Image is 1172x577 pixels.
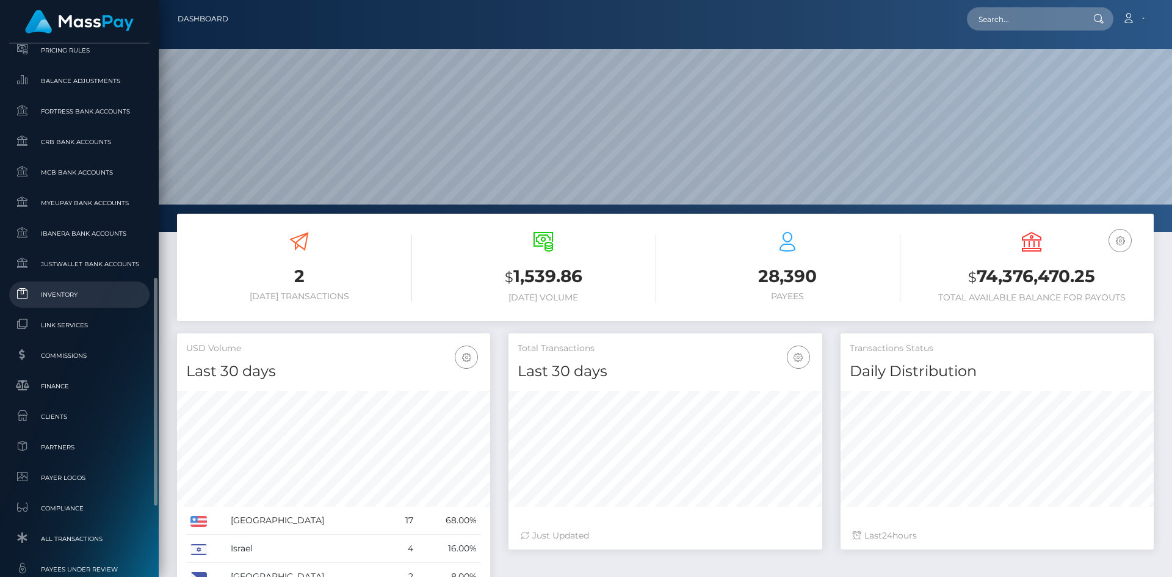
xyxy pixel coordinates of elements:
[9,129,150,155] a: CRB Bank Accounts
[178,6,228,32] a: Dashboard
[14,440,145,454] span: Partners
[190,516,207,527] img: US.png
[14,135,145,149] span: CRB Bank Accounts
[967,7,1082,31] input: Search...
[675,264,900,288] h3: 28,390
[14,74,145,88] span: Balance Adjustments
[518,343,812,355] h5: Total Transactions
[190,544,207,555] img: IL.png
[226,507,391,535] td: [GEOGRAPHIC_DATA]
[430,292,656,303] h6: [DATE] Volume
[9,68,150,94] a: Balance Adjustments
[9,343,150,369] a: Commissions
[14,165,145,180] span: MCB Bank Accounts
[14,501,145,515] span: Compliance
[9,404,150,430] a: Clients
[850,361,1145,382] h4: Daily Distribution
[14,471,145,485] span: Payer Logos
[968,269,977,286] small: $
[9,190,150,216] a: MyEUPay Bank Accounts
[391,535,417,563] td: 4
[9,373,150,399] a: Finance
[518,361,812,382] h4: Last 30 days
[14,43,145,57] span: Pricing Rules
[9,434,150,460] a: Partners
[14,562,145,576] span: Payees under Review
[430,264,656,289] h3: 1,539.86
[391,507,417,535] td: 17
[418,535,482,563] td: 16.00%
[882,530,892,541] span: 24
[14,349,145,363] span: Commissions
[9,495,150,521] a: Compliance
[919,264,1145,289] h3: 74,376,470.25
[14,104,145,118] span: Fortress Bank Accounts
[14,532,145,546] span: All Transactions
[9,98,150,125] a: Fortress Bank Accounts
[14,410,145,424] span: Clients
[14,227,145,241] span: Ibanera Bank Accounts
[853,529,1141,542] div: Last hours
[9,37,150,64] a: Pricing Rules
[14,257,145,271] span: JustWallet Bank Accounts
[226,535,391,563] td: Israel
[25,10,134,34] img: MassPay Logo
[675,291,900,302] h6: Payees
[186,264,412,288] h3: 2
[186,291,412,302] h6: [DATE] Transactions
[9,159,150,186] a: MCB Bank Accounts
[9,465,150,491] a: Payer Logos
[14,318,145,332] span: Link Services
[14,288,145,302] span: Inventory
[521,529,809,542] div: Just Updated
[418,507,482,535] td: 68.00%
[9,251,150,277] a: JustWallet Bank Accounts
[186,343,481,355] h5: USD Volume
[9,281,150,308] a: Inventory
[186,361,481,382] h4: Last 30 days
[9,526,150,552] a: All Transactions
[919,292,1145,303] h6: Total Available Balance for Payouts
[850,343,1145,355] h5: Transactions Status
[14,379,145,393] span: Finance
[9,312,150,338] a: Link Services
[505,269,513,286] small: $
[9,220,150,247] a: Ibanera Bank Accounts
[14,196,145,210] span: MyEUPay Bank Accounts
